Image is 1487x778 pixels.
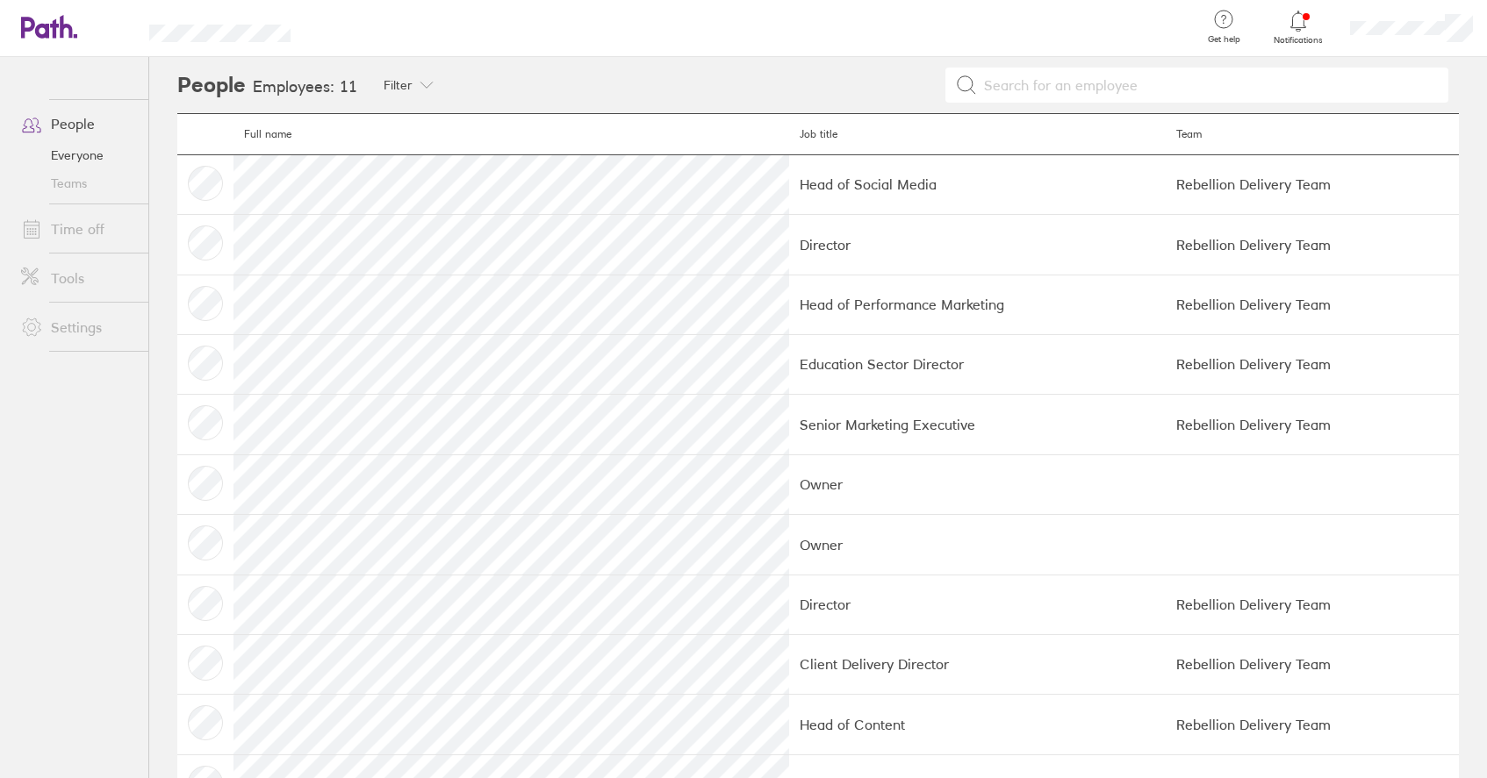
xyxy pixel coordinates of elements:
[1270,9,1327,46] a: Notifications
[977,68,1439,102] input: Search for an employee
[789,334,1166,394] td: Education Sector Director
[1166,275,1459,334] td: Rebellion Delivery Team
[789,695,1166,754] td: Head of Content
[789,634,1166,694] td: Client Delivery Director
[7,261,148,296] a: Tools
[177,57,246,113] h2: People
[253,78,357,96] h3: Employees: 11
[1270,35,1327,46] span: Notifications
[1166,114,1459,155] th: Team
[789,575,1166,634] td: Director
[1166,634,1459,694] td: Rebellion Delivery Team
[789,215,1166,275] td: Director
[7,106,148,141] a: People
[384,78,413,92] span: Filter
[7,169,148,197] a: Teams
[789,515,1166,575] td: Owner
[789,395,1166,454] td: Senior Marketing Executive
[1166,215,1459,275] td: Rebellion Delivery Team
[789,114,1166,155] th: Job title
[1166,154,1459,214] td: Rebellion Delivery Team
[789,454,1166,514] td: Owner
[1166,395,1459,454] td: Rebellion Delivery Team
[7,141,148,169] a: Everyone
[7,211,148,246] a: Time off
[1166,695,1459,754] td: Rebellion Delivery Team
[1166,575,1459,634] td: Rebellion Delivery Team
[1196,34,1253,45] span: Get help
[7,310,148,345] a: Settings
[789,275,1166,334] td: Head of Performance Marketing
[233,114,789,155] th: Full name
[1166,334,1459,394] td: Rebellion Delivery Team
[789,154,1166,214] td: Head of Social Media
